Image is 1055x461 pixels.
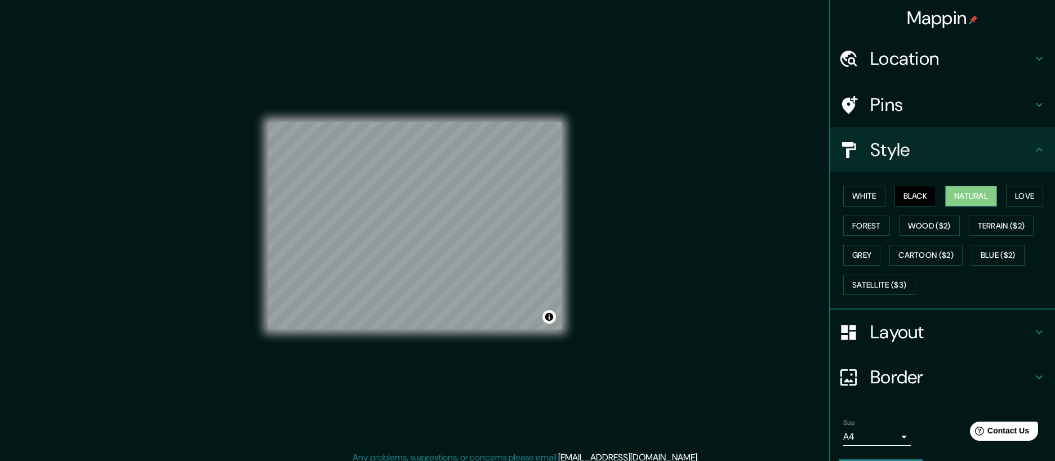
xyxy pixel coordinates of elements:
h4: Style [870,138,1032,161]
button: White [843,186,885,207]
button: Natural [945,186,997,207]
h4: Mappin [907,7,978,29]
img: pin-icon.png [969,15,978,24]
canvas: Map [268,122,562,329]
button: Terrain ($2) [969,216,1034,236]
button: Blue ($2) [972,245,1025,266]
div: A4 [843,428,911,446]
label: Size [843,418,855,428]
iframe: Help widget launcher [955,417,1043,449]
h4: Pins [870,93,1032,116]
div: Pins [830,82,1055,127]
button: Toggle attribution [542,310,556,324]
button: Cartoon ($2) [889,245,963,266]
button: Black [894,186,937,207]
h4: Border [870,366,1032,388]
button: Grey [843,245,880,266]
div: Border [830,355,1055,400]
button: Love [1006,186,1043,207]
h4: Location [870,47,1032,70]
button: Satellite ($3) [843,275,915,296]
h4: Layout [870,321,1032,343]
button: Wood ($2) [899,216,960,236]
div: Layout [830,310,1055,355]
div: Style [830,127,1055,172]
div: Location [830,36,1055,81]
button: Forest [843,216,890,236]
